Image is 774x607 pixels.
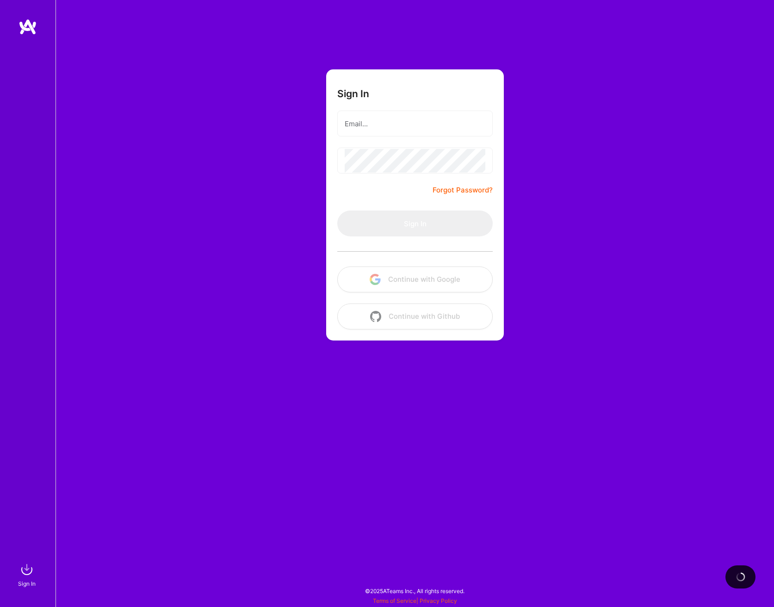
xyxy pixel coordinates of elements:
[19,560,36,588] a: sign inSign In
[18,560,36,579] img: sign in
[373,597,457,604] span: |
[18,579,36,588] div: Sign In
[433,185,493,196] a: Forgot Password?
[19,19,37,35] img: logo
[370,311,381,322] img: icon
[735,571,746,582] img: loading
[337,88,369,99] h3: Sign In
[56,579,774,602] div: © 2025 ATeams Inc., All rights reserved.
[370,274,381,285] img: icon
[337,211,493,236] button: Sign In
[420,597,457,604] a: Privacy Policy
[373,597,416,604] a: Terms of Service
[345,112,485,136] input: Email...
[337,303,493,329] button: Continue with Github
[337,266,493,292] button: Continue with Google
